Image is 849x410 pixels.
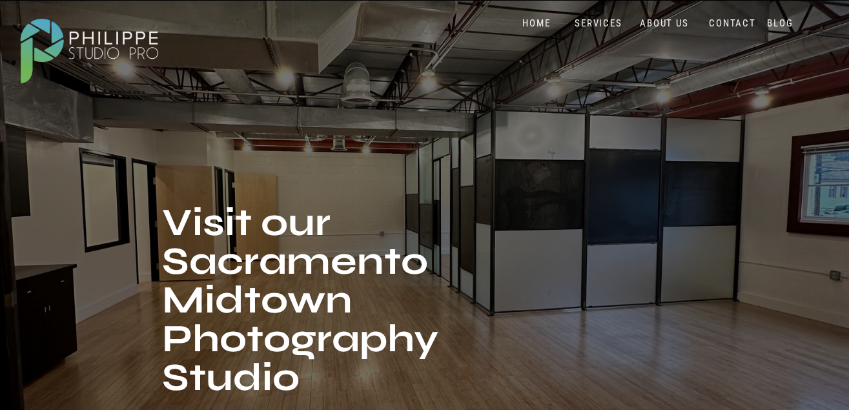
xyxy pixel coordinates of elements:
[509,17,564,30] a: HOME
[637,17,692,30] a: ABOUT US
[706,17,759,30] a: CONTACT
[572,17,626,30] a: SERVICES
[764,17,797,30] a: BLOG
